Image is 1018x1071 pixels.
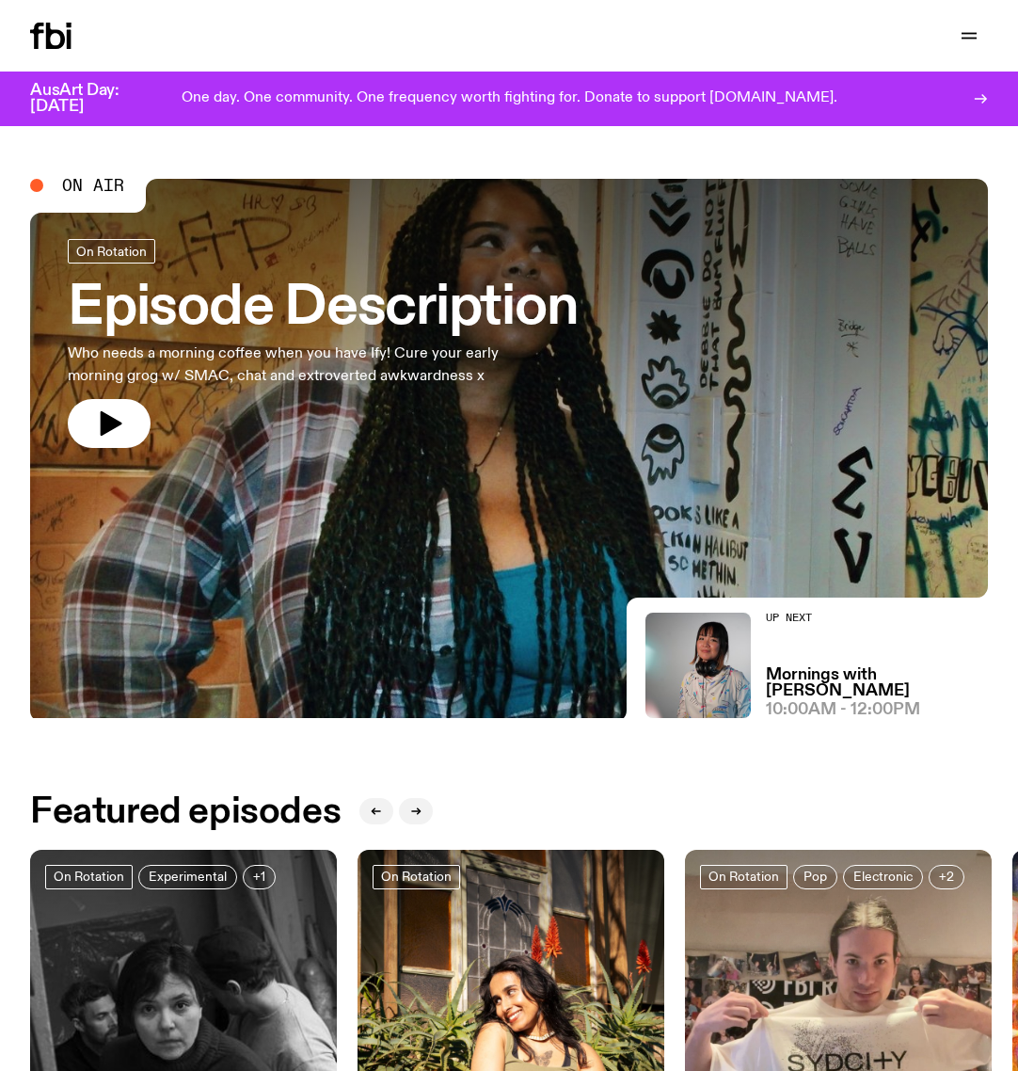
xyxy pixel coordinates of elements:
[381,870,452,884] span: On Rotation
[803,870,827,884] span: Pop
[68,343,549,388] p: Who needs a morning coffee when you have Ify! Cure your early morning grog w/ SMAC, chat and extr...
[700,865,787,889] a: On Rotation
[62,177,124,194] span: On Air
[373,865,460,889] a: On Rotation
[30,179,988,718] a: Ify - a Brown Skin girl with black braided twists, looking up to the side with her tongue stickin...
[929,865,964,889] button: +2
[243,865,276,889] button: +1
[645,613,751,718] img: Kana Frazer is smiling at the camera with her head tilted slightly to her left. She wears big bla...
[843,865,923,889] a: Electronic
[54,870,124,884] span: On Rotation
[253,870,265,884] span: +1
[68,239,155,264] a: On Rotation
[68,282,578,335] h3: Episode Description
[708,870,779,884] span: On Rotation
[76,244,147,258] span: On Rotation
[138,865,237,889] a: Experimental
[766,702,920,718] span: 10:00am - 12:00pm
[149,870,227,884] span: Experimental
[793,865,837,889] a: Pop
[853,870,913,884] span: Electronic
[30,83,151,115] h3: AusArt Day: [DATE]
[30,795,341,829] h2: Featured episodes
[45,865,133,889] a: On Rotation
[766,667,988,699] a: Mornings with [PERSON_NAME]
[766,613,988,623] h2: Up Next
[68,239,578,448] a: Episode DescriptionWho needs a morning coffee when you have Ify! Cure your early morning grog w/ ...
[939,870,954,884] span: +2
[182,90,837,107] p: One day. One community. One frequency worth fighting for. Donate to support [DOMAIN_NAME].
